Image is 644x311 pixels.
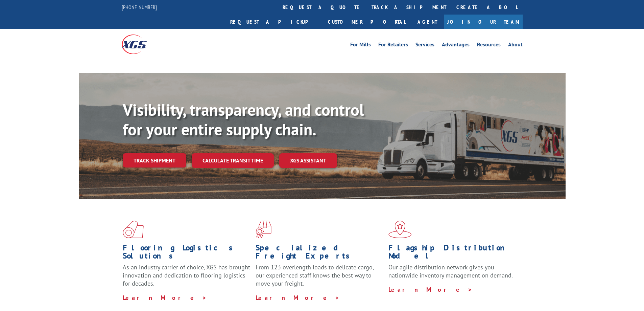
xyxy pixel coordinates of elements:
[323,15,411,29] a: Customer Portal
[378,42,408,49] a: For Retailers
[477,42,501,49] a: Resources
[192,153,274,168] a: Calculate transit time
[123,221,144,238] img: xgs-icon-total-supply-chain-intelligence-red
[256,294,340,302] a: Learn More >
[123,263,250,287] span: As an industry carrier of choice, XGS has brought innovation and dedication to flooring logistics...
[388,244,516,263] h1: Flagship Distribution Model
[388,263,513,279] span: Our agile distribution network gives you nationwide inventory management on demand.
[444,15,523,29] a: Join Our Team
[123,294,207,302] a: Learn More >
[123,99,364,140] b: Visibility, transparency, and control for your entire supply chain.
[388,286,473,293] a: Learn More >
[256,244,383,263] h1: Specialized Freight Experts
[388,221,412,238] img: xgs-icon-flagship-distribution-model-red
[411,15,444,29] a: Agent
[123,153,186,168] a: Track shipment
[415,42,434,49] a: Services
[350,42,371,49] a: For Mills
[122,4,157,10] a: [PHONE_NUMBER]
[256,221,271,238] img: xgs-icon-focused-on-flooring-red
[123,244,251,263] h1: Flooring Logistics Solutions
[442,42,470,49] a: Advantages
[225,15,323,29] a: Request a pickup
[256,263,383,293] p: From 123 overlength loads to delicate cargo, our experienced staff knows the best way to move you...
[508,42,523,49] a: About
[279,153,337,168] a: XGS ASSISTANT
